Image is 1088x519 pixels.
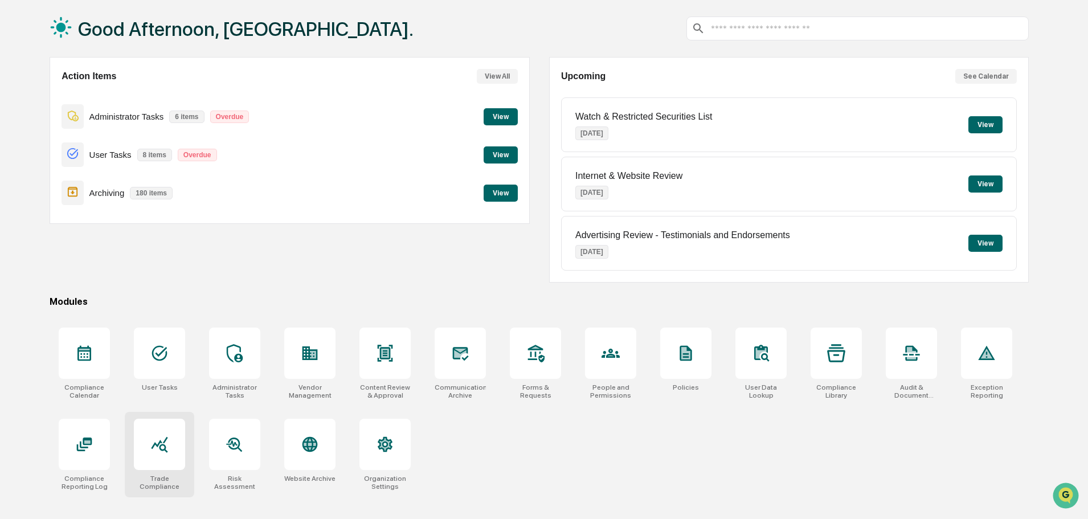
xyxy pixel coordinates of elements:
[30,52,188,64] input: Clear
[359,475,411,491] div: Organization Settings
[39,87,187,99] div: Start new chat
[575,230,790,240] p: Advertising Review - Testimonials and Endorsements
[886,383,937,399] div: Audit & Document Logs
[435,383,486,399] div: Communications Archive
[968,235,1003,252] button: View
[575,112,712,122] p: Watch & Restricted Securities List
[11,87,32,108] img: 1746055101610-c473b297-6a78-478c-a979-82029cc54cd1
[83,145,92,154] div: 🗄️
[137,149,172,161] p: 8 items
[39,99,144,108] div: We're available if you need us!
[484,108,518,125] button: View
[477,69,518,84] button: View All
[575,186,608,199] p: [DATE]
[89,188,125,198] p: Archiving
[134,475,185,491] div: Trade Compliance
[7,161,76,181] a: 🔎Data Lookup
[575,171,682,181] p: Internet & Website Review
[561,71,606,81] h2: Upcoming
[89,150,132,160] p: User Tasks
[59,383,110,399] div: Compliance Calendar
[23,144,73,155] span: Preclearance
[142,383,178,391] div: User Tasks
[585,383,636,399] div: People and Permissions
[484,149,518,160] a: View
[575,245,608,259] p: [DATE]
[673,383,699,391] div: Policies
[968,175,1003,193] button: View
[484,146,518,164] button: View
[7,139,78,160] a: 🖐️Preclearance
[284,475,336,483] div: Website Archive
[11,24,207,42] p: How can we help?
[94,144,141,155] span: Attestations
[484,187,518,198] a: View
[510,383,561,399] div: Forms & Requests
[284,383,336,399] div: Vendor Management
[178,149,217,161] p: Overdue
[209,475,260,491] div: Risk Assessment
[11,166,21,175] div: 🔎
[484,185,518,202] button: View
[961,383,1012,399] div: Exception Reporting
[78,18,414,40] h1: Good Afternoon, [GEOGRAPHIC_DATA].
[735,383,787,399] div: User Data Lookup
[209,383,260,399] div: Administrator Tasks
[484,111,518,121] a: View
[968,116,1003,133] button: View
[169,111,204,123] p: 6 items
[80,193,138,202] a: Powered byPylon
[113,193,138,202] span: Pylon
[50,296,1029,307] div: Modules
[89,112,164,121] p: Administrator Tasks
[130,187,173,199] p: 180 items
[575,126,608,140] p: [DATE]
[11,145,21,154] div: 🖐️
[1052,481,1082,512] iframe: Open customer support
[78,139,146,160] a: 🗄️Attestations
[59,475,110,491] div: Compliance Reporting Log
[194,91,207,104] button: Start new chat
[210,111,249,123] p: Overdue
[811,383,862,399] div: Compliance Library
[955,69,1017,84] button: See Calendar
[62,71,116,81] h2: Action Items
[359,383,411,399] div: Content Review & Approval
[23,165,72,177] span: Data Lookup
